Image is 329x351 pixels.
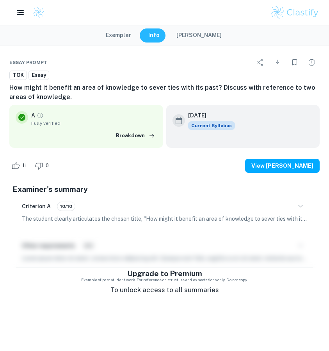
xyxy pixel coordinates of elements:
[10,71,27,79] span: TOK
[9,59,47,66] span: Essay prompt
[287,55,302,70] div: Bookmark
[270,55,285,70] div: Download
[12,184,317,195] h5: Examiner's summary
[188,111,229,120] h6: [DATE]
[28,7,44,18] a: Clastify logo
[22,202,51,211] h6: Criterion A
[114,130,157,142] button: Breakdown
[110,285,219,295] p: To unlock access to all summaries
[9,83,320,102] h6: How might it benefit an area of knowledge to sever ties with its past? Discuss with reference to ...
[253,55,268,70] div: Share
[140,28,167,43] button: Info
[9,70,27,80] a: TOK
[33,7,44,18] img: Clastify logo
[41,162,53,170] span: 0
[304,55,320,70] div: Report issue
[31,120,157,127] span: Fully verified
[22,214,307,223] p: The student clearly articulates the chosen title, "How might it benefit an area of knowledge to s...
[33,160,53,172] div: Dislike
[57,203,75,210] span: 10/10
[18,162,31,170] span: 11
[9,160,31,172] div: Like
[270,5,320,20] img: Clastify logo
[188,121,235,130] span: Current Syllabus
[9,277,320,283] span: Example of past student work. For reference on structure and expectations only. Do not copy.
[29,71,49,79] span: Essay
[188,121,235,130] div: This exemplar is based on the current syllabus. Feel free to refer to it for inspiration/ideas wh...
[245,159,320,173] button: View [PERSON_NAME]
[31,111,35,120] p: A
[98,28,139,43] button: Exemplar
[169,28,229,43] button: [PERSON_NAME]
[28,70,49,80] a: Essay
[37,112,44,119] a: Grade fully verified
[127,268,202,279] h5: Upgrade to Premium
